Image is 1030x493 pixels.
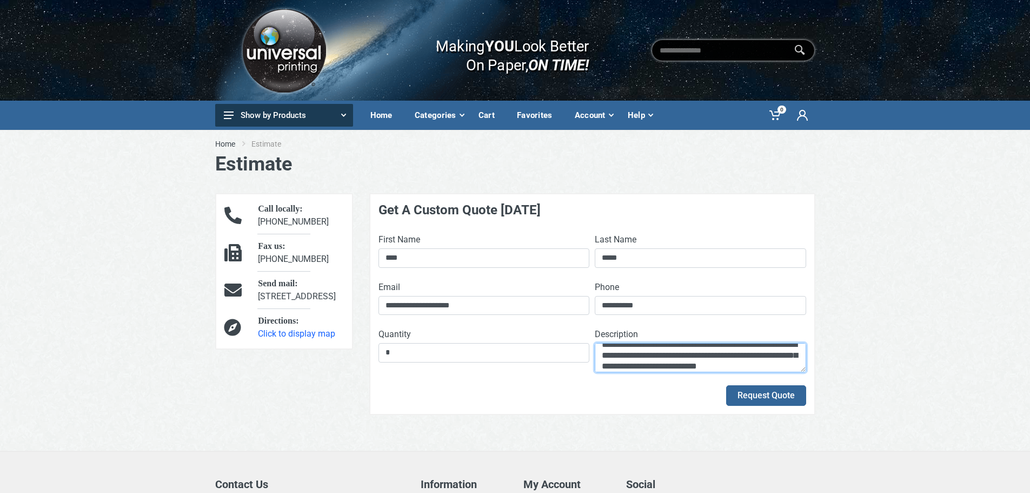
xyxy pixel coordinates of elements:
[250,277,351,303] div: [STREET_ADDRESS]
[250,202,351,228] div: [PHONE_NUMBER]
[215,153,815,176] h1: Estimate
[620,104,660,127] div: Help
[595,328,638,341] label: Description
[421,478,507,491] h5: Information
[258,204,302,213] span: Call locally:
[215,139,235,149] a: Home
[726,385,806,406] button: Request Quote
[258,316,298,325] span: Directions:
[595,281,619,294] label: Phone
[258,279,297,288] span: Send mail:
[509,104,567,127] div: Favorites
[523,478,610,491] h5: My Account
[251,139,297,149] li: Estimate
[762,101,789,130] a: 0
[778,106,786,114] span: 0
[363,101,407,130] a: Home
[567,104,620,127] div: Account
[363,104,407,127] div: Home
[215,139,815,149] nav: breadcrumb
[378,233,420,246] label: First Name
[626,478,815,491] h5: Social
[378,281,400,294] label: Email
[378,328,411,341] label: Quantity
[509,101,567,130] a: Favorites
[485,37,514,55] b: YOU
[215,104,353,127] button: Show by Products
[238,5,329,96] img: Logo.png
[250,240,351,266] div: [PHONE_NUMBER]
[415,26,589,75] div: Making Look Better On Paper,
[258,241,285,251] span: Fax us:
[378,202,806,218] h4: Get A Custom Quote [DATE]
[595,233,636,246] label: Last Name
[407,104,471,127] div: Categories
[471,101,509,130] a: Cart
[215,478,404,491] h5: Contact Us
[528,56,589,74] i: ON TIME!
[471,104,509,127] div: Cart
[258,328,335,339] a: Click to display map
